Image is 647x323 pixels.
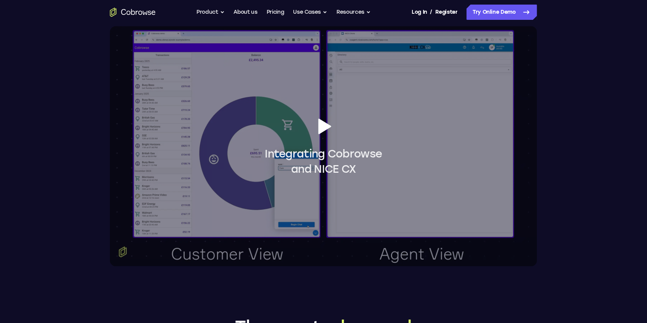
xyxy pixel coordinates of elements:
[265,146,382,177] span: Integrating Cobrowse and NICE CX
[293,5,327,20] button: Use Cases
[412,5,427,20] a: Log In
[436,5,458,20] a: Register
[336,5,371,20] button: Resources
[110,8,156,17] a: Go to the home page
[110,26,537,267] button: Integrating Cobrowseand NICE CX
[430,8,433,17] span: /
[196,5,225,20] button: Product
[234,5,258,20] a: About us
[267,5,284,20] a: Pricing
[467,5,537,20] a: Try Online Demo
